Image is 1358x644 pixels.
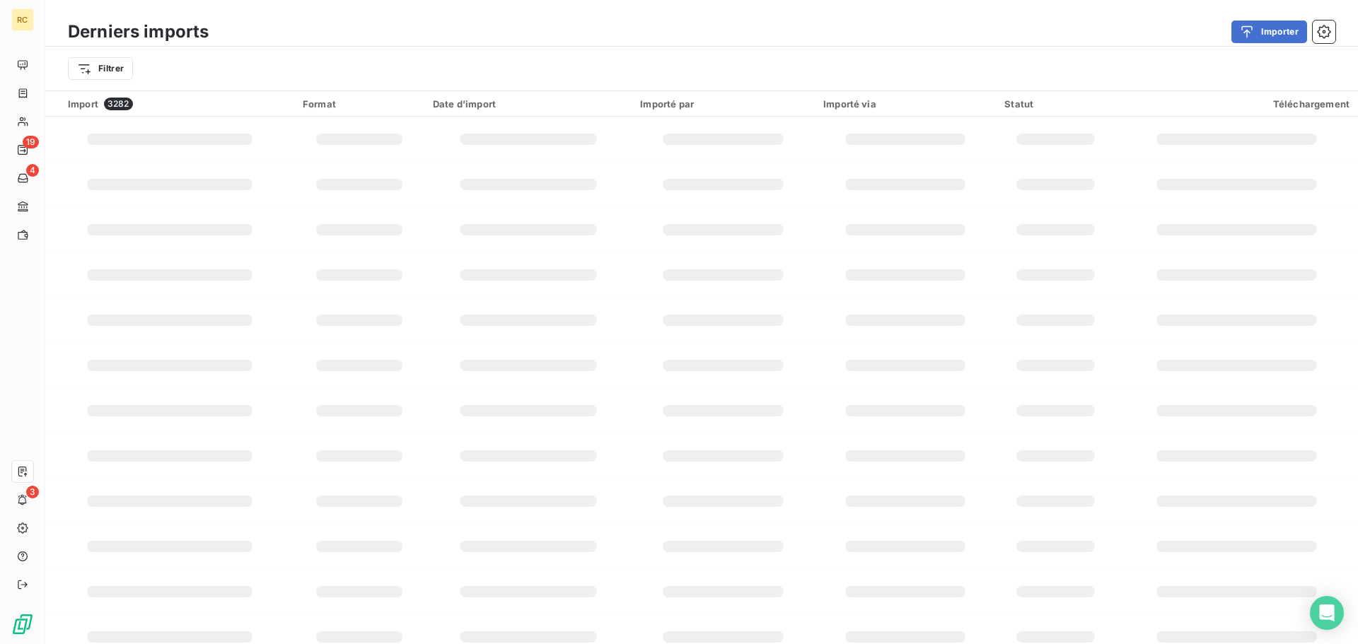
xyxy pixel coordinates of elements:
span: 19 [23,136,39,148]
div: Statut [1004,98,1107,110]
div: Open Intercom Messenger [1310,596,1344,630]
div: Importé par [640,98,806,110]
button: Importer [1231,21,1307,43]
span: 3282 [104,98,133,110]
div: Date d’import [433,98,623,110]
button: Filtrer [68,57,133,80]
div: Import [68,98,286,110]
div: Format [303,98,416,110]
h3: Derniers imports [68,19,209,45]
span: 4 [26,164,39,177]
div: RC [11,8,34,31]
div: Importé via [823,98,987,110]
span: 3 [26,486,39,498]
div: Téléchargement [1124,98,1350,110]
img: Logo LeanPay [11,613,34,636]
